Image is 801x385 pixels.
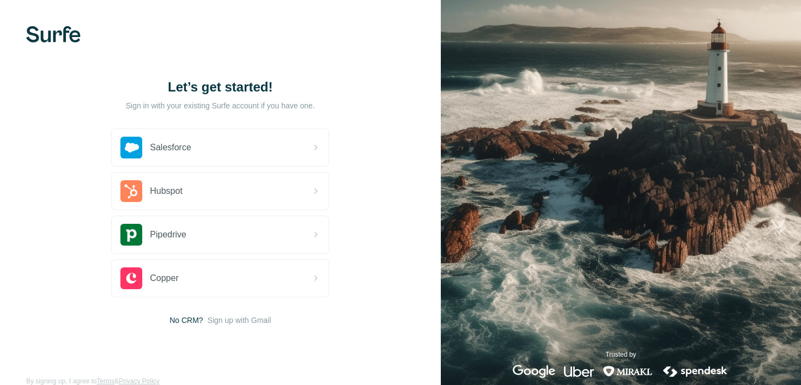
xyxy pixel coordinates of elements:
[603,365,653,378] img: mirakl's logo
[513,365,555,378] img: google's logo
[111,78,329,96] h1: Let’s get started!
[208,315,271,326] button: Sign up with Gmail
[120,137,142,158] img: salesforce's logo
[26,26,81,42] img: Surfe's logo
[150,228,186,241] span: Pipedrive
[120,267,142,289] img: copper's logo
[120,224,142,246] img: pipedrive's logo
[119,377,160,385] a: Privacy Policy
[169,315,203,326] span: No CRM?
[150,272,178,285] span: Copper
[564,365,594,378] img: uber's logo
[662,365,729,378] img: spendesk's logo
[150,141,191,154] span: Salesforce
[96,377,114,385] a: Terms
[120,180,142,202] img: hubspot's logo
[150,185,183,198] span: Hubspot
[126,100,315,111] p: Sign in with your existing Surfe account if you have one.
[605,350,636,359] p: Trusted by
